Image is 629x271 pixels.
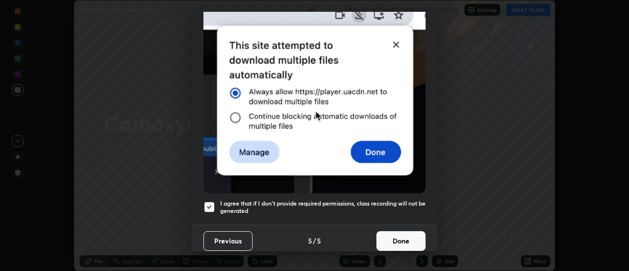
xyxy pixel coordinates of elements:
[203,231,253,251] button: Previous
[313,236,316,246] h4: /
[220,200,426,215] h5: I agree that if I don't provide required permissions, class recording will not be generated
[376,231,426,251] button: Done
[317,236,321,246] h4: 5
[308,236,312,246] h4: 5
